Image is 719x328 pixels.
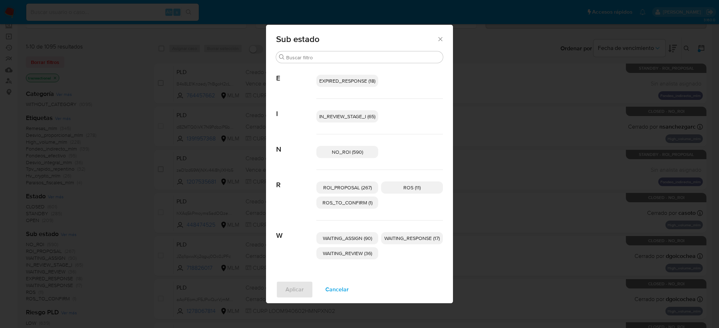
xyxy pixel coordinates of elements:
[276,35,437,43] span: Sub estado
[381,232,443,244] div: WAITING_RESPONSE (17)
[276,170,316,189] span: R
[316,197,378,209] div: ROS_TO_CONFIRM (1)
[437,36,443,42] button: Cerrar
[323,250,372,257] span: WAITING_REVIEW (36)
[325,282,349,297] span: Cancelar
[276,221,316,240] span: W
[319,77,375,84] span: EXPIRED_RESPONSE (18)
[316,232,378,244] div: WAITING_ASSIGN (90)
[316,247,378,259] div: WAITING_REVIEW (36)
[319,113,375,120] span: IN_REVIEW_STAGE_I (65)
[286,54,440,61] input: Buscar filtro
[316,181,378,194] div: ROI_PROPOSAL (267)
[316,281,358,298] button: Cancelar
[322,199,372,206] span: ROS_TO_CONFIRM (1)
[279,54,285,60] button: Buscar
[403,184,421,191] span: ROS (11)
[323,235,372,242] span: WAITING_ASSIGN (90)
[316,110,378,123] div: IN_REVIEW_STAGE_I (65)
[276,63,316,83] span: E
[276,134,316,154] span: N
[316,146,378,158] div: NO_ROI (590)
[276,99,316,118] span: I
[381,181,443,194] div: ROS (11)
[384,235,440,242] span: WAITING_RESPONSE (17)
[323,184,372,191] span: ROI_PROPOSAL (267)
[316,75,378,87] div: EXPIRED_RESPONSE (18)
[332,148,363,156] span: NO_ROI (590)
